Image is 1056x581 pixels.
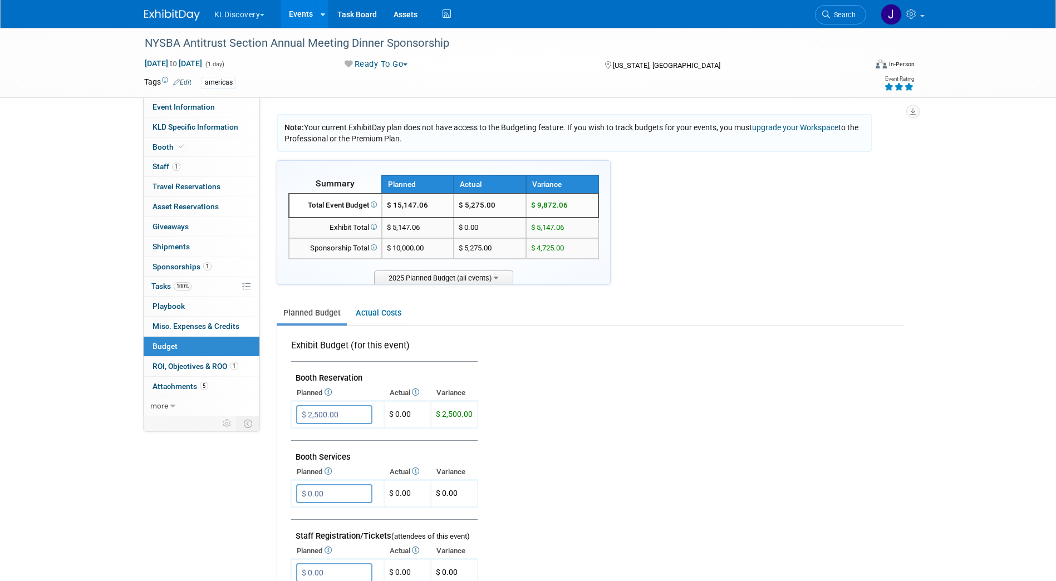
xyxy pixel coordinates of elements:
span: Misc. Expenses & Credits [153,322,239,331]
a: Search [815,5,866,24]
span: Your current ExhibitDay plan does not have access to the Budgeting feature. If you wish to track ... [284,123,858,143]
div: Total Event Budget [294,200,377,211]
span: $ 15,147.06 [387,201,428,209]
th: Planned [291,385,384,401]
span: Event Information [153,102,215,111]
a: Asset Reservations [144,197,259,216]
td: Booth Services [291,441,478,465]
a: Edit [173,78,191,86]
a: KLD Specific Information [144,117,259,137]
th: Actual [384,464,431,480]
th: Planned [382,175,454,194]
div: americas [202,77,236,88]
a: Event Information [144,97,259,117]
th: Actual [384,543,431,559]
a: Misc. Expenses & Credits [144,317,259,336]
a: Actual Costs [349,303,407,323]
span: [US_STATE], [GEOGRAPHIC_DATA] [613,61,720,70]
span: Booth [153,142,186,151]
span: Staff [153,162,180,171]
a: Planned Budget [277,303,347,323]
a: ROI, Objectives & ROO1 [144,357,259,376]
a: Booth [144,137,259,157]
span: $ 0.00 [436,489,458,498]
span: $ 9,872.06 [531,201,568,209]
img: Jaclyn Lee [881,4,902,25]
span: $ 0.00 [389,410,411,418]
span: [DATE] [DATE] [144,58,203,68]
td: Personalize Event Tab Strip [218,416,237,431]
a: Staff1 [144,157,259,176]
th: Variance [431,385,478,401]
a: Sponsorships1 [144,257,259,277]
span: $ 2,500.00 [436,410,473,418]
span: Tasks [151,282,191,290]
div: Exhibit Total [294,223,377,233]
span: 2025 Planned Budget (all events) [374,270,513,284]
span: 1 [203,262,212,270]
a: Budget [144,337,259,356]
span: 5 [200,382,208,390]
span: Note: [284,123,304,132]
i: Booth reservation complete [179,144,184,150]
td: $ 0.00 [384,480,431,508]
span: $ 5,147.06 [531,223,564,232]
span: to [168,59,179,68]
div: NYSBA Antitrust Section Annual Meeting Dinner Sponsorship [141,33,849,53]
td: Tags [144,76,191,89]
span: KLD Specific Information [153,122,238,131]
td: Staff Registration/Tickets [291,520,478,544]
span: Summary [316,178,355,189]
span: ROI, Objectives & ROO [153,362,238,371]
a: Tasks100% [144,277,259,296]
div: Exhibit Budget (for this event) [291,339,473,358]
td: Booth Reservation [291,362,478,386]
span: (1 day) [204,61,224,68]
span: Playbook [153,302,185,311]
span: more [150,401,168,410]
td: $ 5,275.00 [454,194,526,218]
span: Travel Reservations [153,182,220,191]
span: Budget [153,342,178,351]
span: Asset Reservations [153,202,219,211]
th: Actual [454,175,526,194]
img: ExhibitDay [144,9,200,21]
span: Shipments [153,242,190,251]
span: Sponsorships [153,262,212,271]
span: (attendees of this event) [391,532,470,540]
button: Ready To Go [341,58,412,70]
span: Giveaways [153,222,189,231]
a: more [144,396,259,416]
span: 1 [230,362,238,370]
th: Planned [291,464,384,480]
td: $ 5,275.00 [454,238,526,259]
th: Variance [526,175,598,194]
a: Playbook [144,297,259,316]
th: Variance [431,543,478,559]
div: In-Person [888,60,915,68]
a: Giveaways [144,217,259,237]
span: $ 10,000.00 [387,244,424,252]
img: Format-Inperson.png [876,60,887,68]
a: Shipments [144,237,259,257]
th: Planned [291,543,384,559]
span: $ 5,147.06 [387,223,420,232]
span: 100% [174,282,191,290]
div: Event Rating [884,76,914,82]
th: Variance [431,464,478,480]
td: $ 0.00 [454,218,526,238]
th: Actual [384,385,431,401]
span: 1 [172,163,180,171]
a: upgrade your Workspace [752,123,838,132]
span: $ 4,725.00 [531,244,564,252]
td: Toggle Event Tabs [237,416,259,431]
div: Sponsorship Total [294,243,377,254]
a: Attachments5 [144,377,259,396]
div: Event Format [800,58,915,75]
span: Attachments [153,382,208,391]
span: Search [830,11,856,19]
a: Travel Reservations [144,177,259,196]
span: $ 0.00 [436,568,458,577]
